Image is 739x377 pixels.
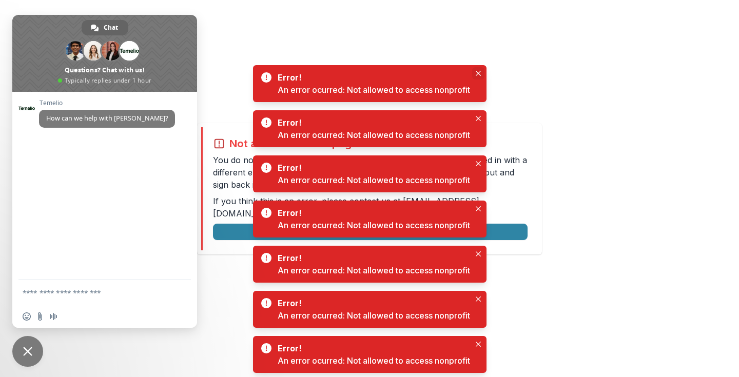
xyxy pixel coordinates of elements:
div: An error ocurred: Not allowed to access nonprofit [278,84,470,96]
div: Chat [82,20,128,35]
span: Audio message [49,312,57,321]
textarea: Compose your message... [23,288,164,297]
p: If you think this is an error, please contact us at . [213,195,528,220]
p: You do not have permission to view the page. It is likely that you logged in with a different ema... [213,154,528,191]
button: Close [472,248,484,260]
div: Close chat [12,336,43,367]
span: How can we help with [PERSON_NAME]? [46,114,168,123]
div: An error ocurred: Not allowed to access nonprofit [278,129,470,141]
div: Error! [278,342,466,354]
button: Close [472,203,484,215]
div: Error! [278,162,466,174]
a: [EMAIL_ADDRESS][DOMAIN_NAME] [213,196,479,219]
button: Logout [213,224,528,240]
div: Error! [278,116,466,129]
button: Close [472,338,484,350]
div: Error! [278,252,466,264]
div: An error ocurred: Not allowed to access nonprofit [278,174,470,186]
span: Insert an emoji [23,312,31,321]
div: Error! [278,297,466,309]
div: Error! [278,71,466,84]
h2: Not allowed to view page [229,137,358,150]
button: Close [472,67,484,80]
div: An error ocurred: Not allowed to access nonprofit [278,309,470,322]
button: Close [472,157,484,170]
button: Close [472,293,484,305]
button: Close [472,112,484,125]
span: Temelio [39,100,175,107]
div: Error! [278,207,466,219]
span: Chat [104,20,118,35]
div: An error ocurred: Not allowed to access nonprofit [278,219,470,231]
span: Send a file [36,312,44,321]
div: An error ocurred: Not allowed to access nonprofit [278,354,470,367]
div: An error ocurred: Not allowed to access nonprofit [278,264,470,276]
